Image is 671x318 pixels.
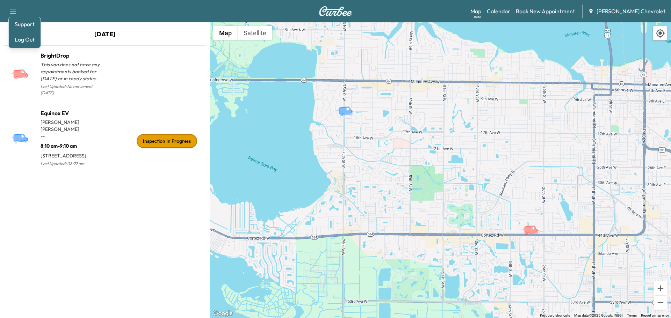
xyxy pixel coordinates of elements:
[335,99,360,111] gmp-advanced-marker: Equinox EV
[540,313,570,318] button: Keyboard shortcuts
[12,20,38,28] a: Support
[574,313,623,317] span: Map data ©2025 Google, INEGI
[516,7,575,15] a: Book New Appointment
[627,313,637,317] a: Terms (opens in new tab)
[41,133,105,140] p: - -
[41,82,105,97] p: Last Updated: No movement [DATE]
[41,119,105,133] p: [PERSON_NAME] [PERSON_NAME]
[41,149,105,159] p: [STREET_ADDRESS]
[213,26,238,40] button: Show street map
[41,140,105,149] p: 8:10 am - 9:10 am
[319,6,352,16] img: Curbee Logo
[521,218,545,230] gmp-advanced-marker: BrightDrop
[137,134,197,148] div: Inspection In Progress
[641,313,669,317] a: Report a map error
[654,296,668,310] button: Zoom out
[211,309,235,318] img: Google
[211,309,235,318] a: Open this area in Google Maps (opens a new window)
[12,34,38,45] button: Log Out
[41,51,105,60] h1: BrightDrop
[41,109,105,117] h1: Equinox EV
[654,281,668,295] button: Zoom in
[653,26,668,40] div: Recenter map
[597,7,665,15] span: [PERSON_NAME] Chevrolet
[470,7,481,15] a: MapBeta
[238,26,272,40] button: Show satellite imagery
[474,14,481,20] div: Beta
[41,159,105,168] p: Last Updated: 08:22 am
[41,61,105,82] p: This van does not have any appointments booked for [DATE] or in ready status.
[487,7,510,15] a: Calendar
